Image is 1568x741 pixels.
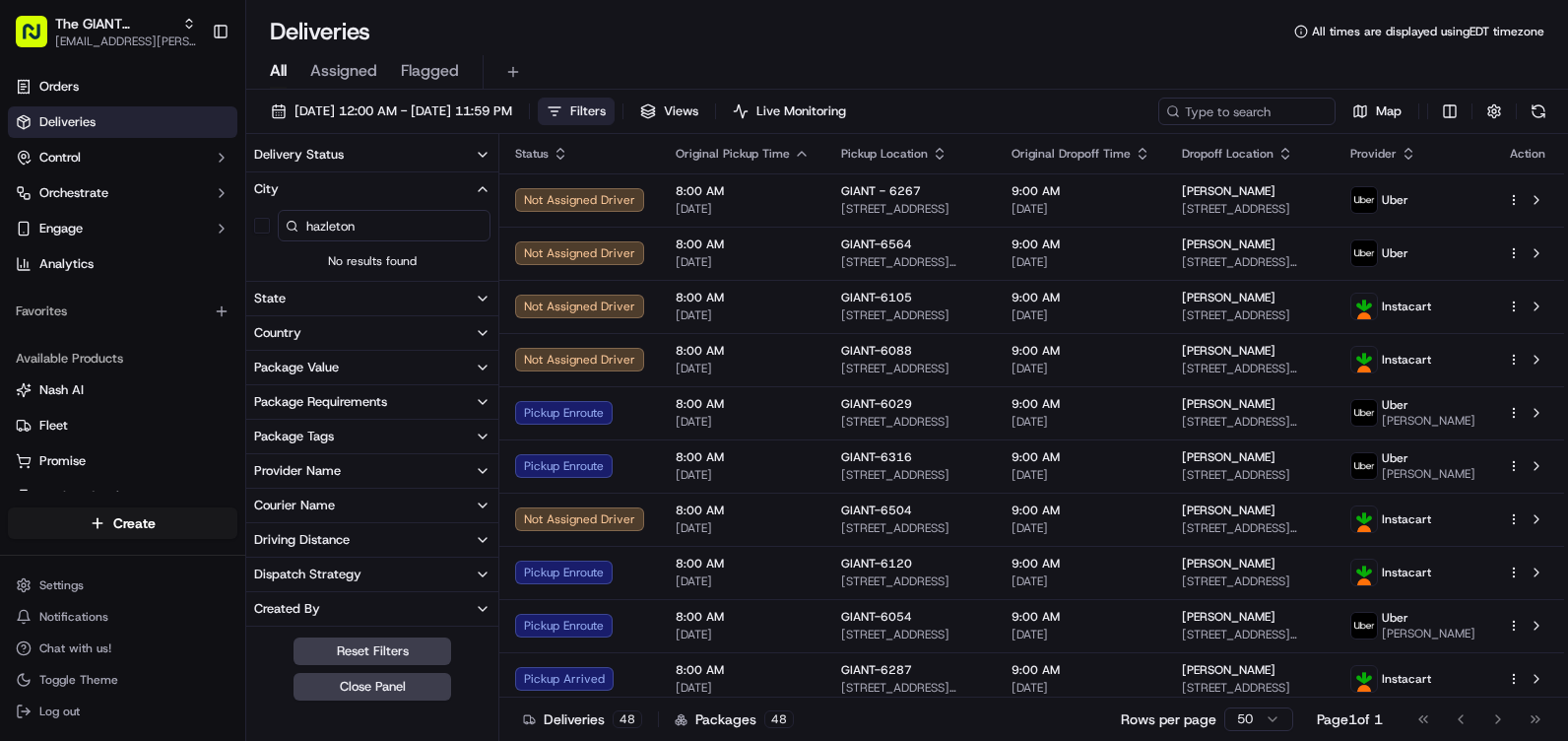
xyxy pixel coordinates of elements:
[1182,467,1319,483] span: [STREET_ADDRESS]
[39,704,80,719] span: Log out
[246,351,498,384] button: Package Value
[1012,609,1150,625] span: 9:00 AM
[254,531,350,549] div: Driving Distance
[1012,449,1150,465] span: 9:00 AM
[841,361,980,376] span: [STREET_ADDRESS]
[841,573,980,589] span: [STREET_ADDRESS]
[724,98,855,125] button: Live Monitoring
[8,248,237,280] a: Analytics
[8,445,237,477] button: Promise
[841,662,912,678] span: GIANT-6287
[1182,396,1275,412] span: [PERSON_NAME]
[294,638,451,665] button: Reset Filters
[676,361,810,376] span: [DATE]
[1525,98,1552,125] button: Refresh
[613,710,642,728] div: 48
[1182,201,1319,217] span: [STREET_ADDRESS]
[1012,361,1150,376] span: [DATE]
[764,710,794,728] div: 48
[246,282,498,315] button: State
[515,146,549,162] span: Status
[1182,236,1275,252] span: [PERSON_NAME]
[1182,520,1319,536] span: [STREET_ADDRESS][PERSON_NAME]
[39,452,86,470] span: Promise
[1182,609,1275,625] span: [PERSON_NAME]
[841,201,980,217] span: [STREET_ADDRESS]
[8,410,237,441] button: Fleet
[1158,98,1336,125] input: Type to search
[841,414,980,430] span: [STREET_ADDRESS]
[254,462,341,480] div: Provider Name
[8,666,237,694] button: Toggle Theme
[246,489,498,522] button: Courier Name
[8,343,237,374] div: Available Products
[756,102,846,120] span: Live Monitoring
[39,381,84,399] span: Nash AI
[1182,503,1275,518] span: [PERSON_NAME]
[841,449,912,465] span: GIANT-6316
[570,102,606,120] span: Filters
[8,142,237,173] button: Control
[1182,361,1319,376] span: [STREET_ADDRESS][PERSON_NAME]
[270,16,370,47] h1: Deliveries
[631,98,707,125] button: Views
[676,201,810,217] span: [DATE]
[676,254,810,270] span: [DATE]
[278,210,490,241] input: City
[8,296,237,327] div: Favorites
[1182,254,1319,270] span: [STREET_ADDRESS][PERSON_NAME]
[39,417,68,435] span: Fleet
[1382,245,1408,261] span: Uber
[1182,343,1275,359] span: [PERSON_NAME]
[1012,680,1150,696] span: [DATE]
[39,640,111,656] span: Chat with us!
[16,488,229,505] a: Product Catalog
[1182,662,1275,678] span: [PERSON_NAME]
[676,520,810,536] span: [DATE]
[1317,709,1383,729] div: Page 1 of 1
[1012,467,1150,483] span: [DATE]
[55,34,196,49] span: [EMAIL_ADDRESS][PERSON_NAME][PERSON_NAME][DOMAIN_NAME]
[1012,556,1150,572] span: 9:00 AM
[254,290,286,307] div: State
[262,98,521,125] button: [DATE] 12:00 AM - [DATE] 11:59 PM
[676,680,810,696] span: [DATE]
[841,307,980,323] span: [STREET_ADDRESS]
[39,149,81,167] span: Control
[1351,240,1377,266] img: profile_uber_ahold_partner.png
[676,414,810,430] span: [DATE]
[676,503,810,518] span: 8:00 AM
[1012,627,1150,642] span: [DATE]
[8,71,237,102] a: Orders
[841,396,912,412] span: GIANT-6029
[39,184,108,202] span: Orchestrate
[841,183,921,199] span: GIANT - 6267
[1376,102,1402,120] span: Map
[1351,560,1377,585] img: profile_instacart_ahold_partner.png
[401,59,459,83] span: Flagged
[676,146,790,162] span: Original Pickup Time
[246,138,498,171] button: Delivery Status
[676,467,810,483] span: [DATE]
[8,106,237,138] a: Deliveries
[1121,709,1216,729] p: Rows per page
[1012,201,1150,217] span: [DATE]
[1012,343,1150,359] span: 9:00 AM
[254,146,344,164] div: Delivery Status
[39,78,79,96] span: Orders
[1351,613,1377,639] img: profile_uber_ahold_partner.png
[254,359,339,376] div: Package Value
[1507,146,1548,162] div: Action
[1012,254,1150,270] span: [DATE]
[113,513,156,533] span: Create
[1382,397,1408,413] span: Uber
[39,577,84,593] span: Settings
[254,497,335,514] div: Courier Name
[246,253,498,269] span: No results found
[254,428,334,445] div: Package Tags
[841,254,980,270] span: [STREET_ADDRESS][PERSON_NAME]
[841,343,912,359] span: GIANT-6088
[841,503,912,518] span: GIANT-6504
[841,290,912,305] span: GIANT-6105
[1351,666,1377,692] img: profile_instacart_ahold_partner.png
